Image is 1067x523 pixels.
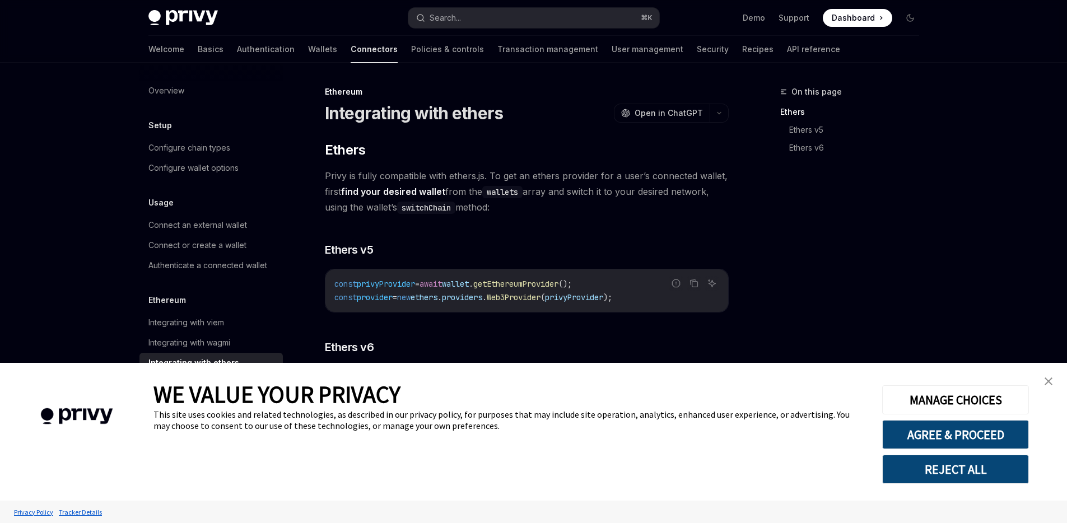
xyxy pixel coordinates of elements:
span: Web3Provider [487,292,541,302]
button: Toggle dark mode [901,9,919,27]
img: close banner [1045,377,1052,385]
a: Connectors [351,36,398,63]
button: AGREE & PROCEED [882,420,1029,449]
a: Policies & controls [411,36,484,63]
span: await [420,279,442,289]
button: MANAGE CHOICES [882,385,1029,414]
div: Integrating with ethers [148,356,239,370]
span: = [415,279,420,289]
a: Wallets [308,36,337,63]
div: Connect or create a wallet [148,239,246,252]
a: Integrating with viem [139,312,283,333]
div: Ethereum [325,86,729,97]
a: Configure chain types [139,138,283,158]
span: . [482,292,487,302]
img: company logo [17,392,137,441]
span: . [437,292,442,302]
div: Configure chain types [148,141,230,155]
button: Report incorrect code [669,276,683,291]
a: Transaction management [497,36,598,63]
button: Search...⌘K [408,8,659,28]
a: Ethers v5 [780,121,928,139]
h5: Usage [148,196,174,209]
button: Open in ChatGPT [614,104,710,123]
span: On this page [791,85,842,99]
button: Ask AI [705,276,719,291]
button: REJECT ALL [882,455,1029,484]
span: Ethers v6 [325,339,374,355]
a: Ethers [780,103,928,121]
a: Demo [743,12,765,24]
span: ( [541,292,545,302]
code: switchChain [397,202,455,214]
a: API reference [787,36,840,63]
h1: Integrating with ethers [325,103,504,123]
span: WE VALUE YOUR PRIVACY [153,380,400,409]
span: Open in ChatGPT [635,108,703,119]
span: Dashboard [832,12,875,24]
a: Tracker Details [56,502,105,522]
a: Configure wallet options [139,158,283,178]
span: ⌘ K [641,13,653,22]
a: Connect an external wallet [139,215,283,235]
a: Privacy Policy [11,502,56,522]
a: Welcome [148,36,184,63]
a: Integrating with wagmi [139,333,283,353]
span: = [393,292,397,302]
a: Overview [139,81,283,101]
div: Authenticate a connected wallet [148,259,267,272]
div: Connect an external wallet [148,218,247,232]
span: privyProvider [545,292,603,302]
a: Authenticate a connected wallet [139,255,283,275]
span: . [469,279,473,289]
span: new [397,292,411,302]
img: dark logo [148,10,218,26]
a: find your desired wallet [341,186,445,198]
span: wallet [442,279,469,289]
span: ); [603,292,612,302]
span: ethers [411,292,437,302]
a: Ethers v6 [780,139,928,157]
span: const [334,279,357,289]
a: Integrating with ethers [139,353,283,373]
div: Integrating with wagmi [148,336,230,349]
a: Basics [198,36,223,63]
a: Connect or create a wallet [139,235,283,255]
button: Copy the contents from the code block [687,276,701,291]
span: const [334,292,357,302]
span: provider [357,292,393,302]
a: close banner [1037,370,1060,393]
code: wallets [482,186,523,198]
a: Security [697,36,729,63]
div: Integrating with viem [148,316,224,329]
h5: Setup [148,119,172,132]
span: (); [558,279,572,289]
a: Authentication [237,36,295,63]
h5: Ethereum [148,293,186,307]
span: Privy is fully compatible with ethers.js. To get an ethers provider for a user’s connected wallet... [325,168,729,215]
div: Overview [148,84,184,97]
span: Ethers v5 [325,242,374,258]
a: User management [612,36,683,63]
span: getEthereumProvider [473,279,558,289]
span: providers [442,292,482,302]
span: privyProvider [357,279,415,289]
a: Support [779,12,809,24]
div: Search... [430,11,461,25]
span: Ethers [325,141,365,159]
div: Configure wallet options [148,161,239,175]
a: Dashboard [823,9,892,27]
div: This site uses cookies and related technologies, as described in our privacy policy, for purposes... [153,409,865,431]
a: Recipes [742,36,774,63]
